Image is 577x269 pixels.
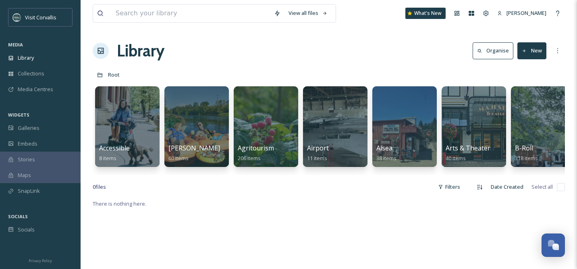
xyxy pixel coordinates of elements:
span: B-Roll [515,144,533,152]
span: SOCIALS [8,213,28,219]
span: SnapLink [18,187,40,195]
span: Socials [18,226,35,234]
span: 8 items [99,154,116,162]
span: [PERSON_NAME] [506,9,546,17]
div: Date Created [487,179,527,195]
span: Airport [307,144,329,152]
span: Collections [18,70,44,77]
a: Arts & Theater40 items [446,144,490,162]
span: Root [108,71,120,78]
a: [PERSON_NAME]60 items [168,144,220,162]
a: Privacy Policy [29,255,52,265]
div: Filters [434,179,464,195]
span: Media Centres [18,85,53,93]
span: Agritourism [238,144,274,152]
span: Library [18,54,34,62]
span: Maps [18,171,31,179]
a: Root [108,70,120,79]
a: View all files [284,5,332,21]
span: Accessible [99,144,130,152]
span: There is nothing here. [93,200,146,207]
span: 60 items [168,154,189,162]
a: B-Roll318 items [515,144,538,162]
span: MEDIA [8,42,23,48]
a: Airport11 items [307,144,329,162]
button: New [517,42,546,59]
a: Alsea38 items [376,144,396,162]
span: Embeds [18,140,37,148]
a: What's New [405,8,446,19]
span: Arts & Theater [446,144,490,152]
img: visit-corvallis-badge-dark-blue-orange%281%29.png [13,13,21,21]
span: 0 file s [93,183,106,191]
input: Search your library [112,4,270,22]
span: Privacy Policy [29,258,52,263]
a: [PERSON_NAME] [493,5,550,21]
span: [PERSON_NAME] [168,144,220,152]
span: Stories [18,156,35,163]
span: 318 items [515,154,538,162]
span: Visit Corvallis [25,14,56,21]
a: Agritourism206 items [238,144,274,162]
button: Open Chat [542,234,565,257]
span: Galleries [18,124,39,132]
button: Organise [473,42,513,59]
span: 38 items [376,154,396,162]
span: 11 items [307,154,327,162]
span: WIDGETS [8,112,29,118]
a: Accessible8 items [99,144,130,162]
span: 206 items [238,154,261,162]
span: Select all [531,183,553,191]
span: Alsea [376,144,392,152]
a: Library [117,39,164,63]
span: 40 items [446,154,466,162]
